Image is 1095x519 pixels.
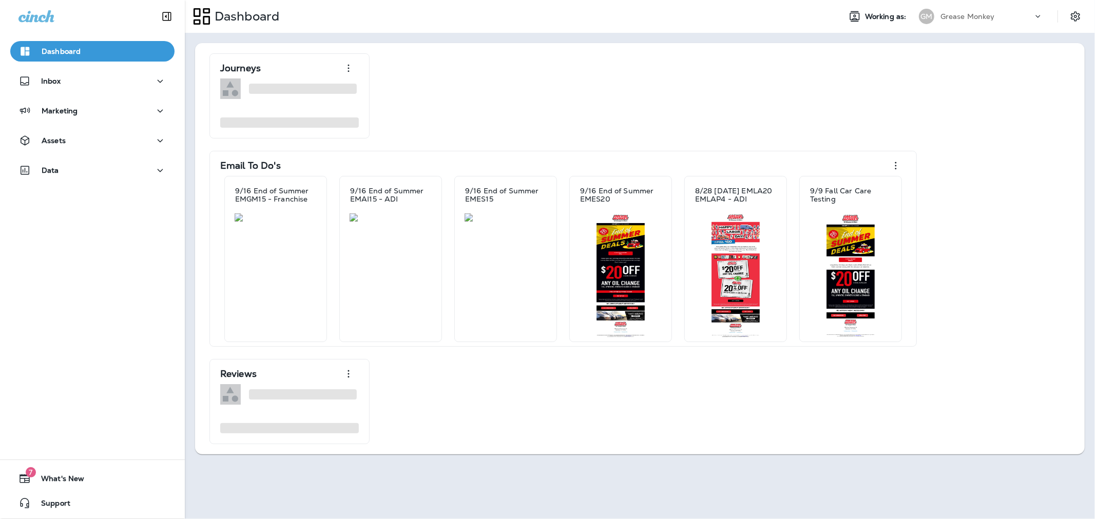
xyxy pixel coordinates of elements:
p: 9/16 End of Summer EMES15 [465,187,546,203]
span: What's New [31,474,84,487]
p: Journeys [220,63,261,73]
span: Support [31,499,70,511]
button: Marketing [10,101,175,121]
p: Reviews [220,369,257,379]
p: 8/28 [DATE] EMLA20 EMLAP4 - ADI [695,187,776,203]
div: GM [919,9,934,24]
p: Email To Do's [220,161,281,171]
button: Support [10,493,175,513]
button: Assets [10,130,175,151]
p: Dashboard [210,9,279,24]
button: Dashboard [10,41,175,62]
p: 9/9 Fall Car Care Testing [810,187,891,203]
p: Assets [42,136,66,145]
p: Data [42,166,59,174]
button: Inbox [10,71,175,91]
button: Settings [1066,7,1085,26]
button: Data [10,160,175,181]
img: c0c11c36-6bee-4968-b4aa-72ce3544b0f0.jpg [465,213,547,222]
img: faa87f0a-508a-485c-b46d-0f7bacbdf70f.jpg [350,213,432,222]
p: Inbox [41,77,61,85]
img: 6f45cc7e-94c9-48ef-b4ee-53b47362bf81.jpg [235,213,317,222]
p: 9/16 End of Summer EMAI15 - ADI [350,187,431,203]
p: Marketing [42,107,78,115]
img: fdbe0618-9b77-4050-bd62-90dfd525ce66.jpg [810,213,892,337]
button: 7What's New [10,468,175,489]
button: Collapse Sidebar [152,6,181,27]
p: 9/16 End of Summer EMGM15 - Franchise [235,187,316,203]
p: Dashboard [42,47,81,55]
img: 7f5e05a5-1d93-4663-a27f-549299b2b4db.jpg [695,213,777,337]
span: Working as: [865,12,909,21]
p: 9/16 End of Summer EMES20 [580,187,661,203]
span: 7 [26,467,36,477]
img: ee5ce50f-510c-4f7d-9359-c0b785c49c72.jpg [580,213,662,337]
p: Grease Monkey [940,12,995,21]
